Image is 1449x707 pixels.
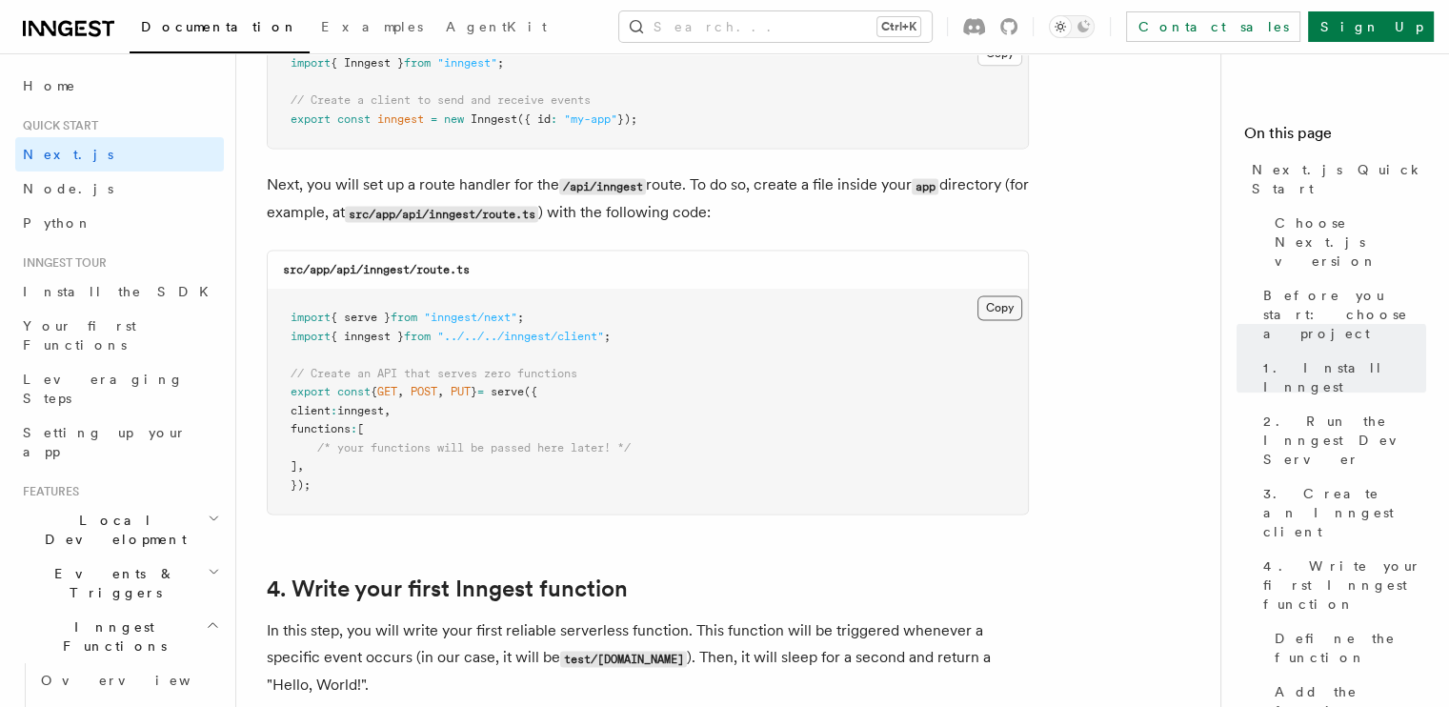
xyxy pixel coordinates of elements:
[477,385,484,398] span: =
[1275,213,1426,271] span: Choose Next.js version
[1256,476,1426,549] a: 3. Create an Inngest client
[560,651,687,667] code: test/[DOMAIN_NAME]
[1256,278,1426,351] a: Before you start: choose a project
[437,330,604,343] span: "../../../inngest/client"
[15,69,224,103] a: Home
[331,404,337,417] span: :
[391,311,417,324] span: from
[130,6,310,53] a: Documentation
[524,385,537,398] span: ({
[267,576,628,602] a: 4. Write your first Inngest function
[551,112,557,126] span: :
[1263,556,1426,614] span: 4. Write your first Inngest function
[559,178,646,194] code: /api/inngest
[604,330,611,343] span: ;
[1244,152,1426,206] a: Next.js Quick Start
[23,372,184,406] span: Leveraging Steps
[517,311,524,324] span: ;
[317,441,631,454] span: /* your functions will be passed here later! */
[23,181,113,196] span: Node.js
[23,318,136,353] span: Your first Functions
[451,385,471,398] span: PUT
[877,17,920,36] kbd: Ctrl+K
[1267,621,1426,675] a: Define the function
[291,422,351,435] span: functions
[23,215,92,231] span: Python
[1256,549,1426,621] a: 4. Write your first Inngest function
[291,112,331,126] span: export
[517,112,551,126] span: ({ id
[411,385,437,398] span: POST
[321,19,423,34] span: Examples
[471,385,477,398] span: }
[337,404,384,417] span: inngest
[1126,11,1300,42] a: Contact sales
[497,56,504,70] span: ;
[977,295,1022,320] button: Copy
[617,112,637,126] span: });
[291,311,331,324] span: import
[345,206,538,222] code: src/app/api/inngest/route.ts
[15,118,98,133] span: Quick start
[15,274,224,309] a: Install the SDK
[33,663,224,697] a: Overview
[15,172,224,206] a: Node.js
[1263,484,1426,541] span: 3. Create an Inngest client
[431,112,437,126] span: =
[1049,15,1095,38] button: Toggle dark mode
[437,56,497,70] span: "inngest"
[1244,122,1426,152] h4: On this page
[15,610,224,663] button: Inngest Functions
[310,6,434,51] a: Examples
[291,330,331,343] span: import
[291,367,577,380] span: // Create an API that serves zero functions
[564,112,617,126] span: "my-app"
[291,478,311,492] span: });
[15,255,107,271] span: Inngest tour
[15,137,224,172] a: Next.js
[1256,351,1426,404] a: 1. Install Inngest
[337,385,371,398] span: const
[1263,358,1426,396] span: 1. Install Inngest
[437,385,444,398] span: ,
[23,147,113,162] span: Next.js
[291,385,331,398] span: export
[267,172,1029,227] p: Next, you will set up a route handler for the route. To do so, create a file inside your director...
[404,330,431,343] span: from
[15,362,224,415] a: Leveraging Steps
[291,404,331,417] span: client
[471,112,517,126] span: Inngest
[15,511,208,549] span: Local Development
[491,385,524,398] span: serve
[619,11,932,42] button: Search...Ctrl+K
[15,415,224,469] a: Setting up your app
[15,564,208,602] span: Events & Triggers
[15,503,224,556] button: Local Development
[267,617,1029,698] p: In this step, you will write your first reliable serverless function. This function will be trigg...
[283,263,470,276] code: src/app/api/inngest/route.ts
[297,459,304,473] span: ,
[15,206,224,240] a: Python
[41,673,237,688] span: Overview
[1256,404,1426,476] a: 2. Run the Inngest Dev Server
[15,484,79,499] span: Features
[331,56,404,70] span: { Inngest }
[15,556,224,610] button: Events & Triggers
[291,93,591,107] span: // Create a client to send and receive events
[15,309,224,362] a: Your first Functions
[1252,160,1426,198] span: Next.js Quick Start
[331,311,391,324] span: { serve }
[424,311,517,324] span: "inngest/next"
[1263,412,1426,469] span: 2. Run the Inngest Dev Server
[331,330,404,343] span: { inngest }
[377,112,424,126] span: inngest
[384,404,391,417] span: ,
[141,19,298,34] span: Documentation
[377,385,397,398] span: GET
[397,385,404,398] span: ,
[1267,206,1426,278] a: Choose Next.js version
[371,385,377,398] span: {
[291,459,297,473] span: ]
[446,19,547,34] span: AgentKit
[1275,629,1426,667] span: Define the function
